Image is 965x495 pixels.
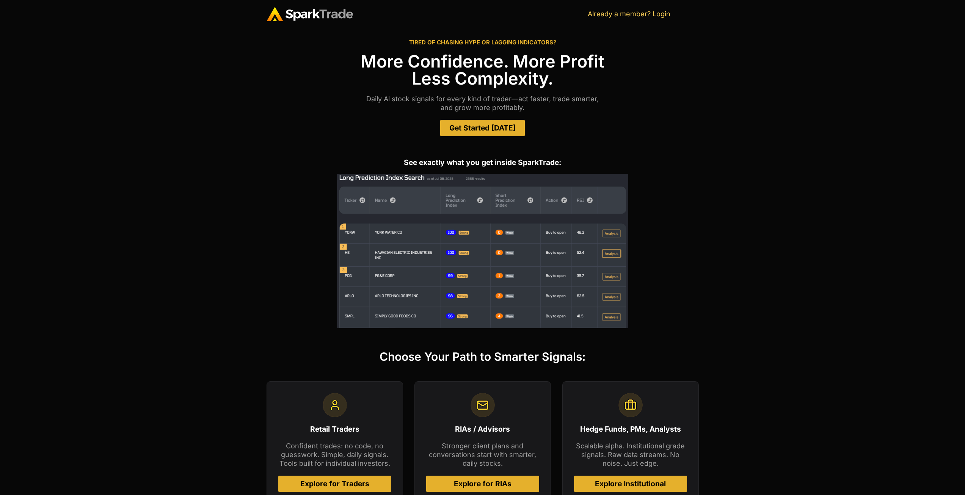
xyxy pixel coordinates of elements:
[455,424,510,434] span: RIAs / Advisors
[278,442,391,468] p: Confident trades: no code, no guesswork. Simple, daily signals. Tools built for individual invest...
[267,39,699,45] h2: TIRED OF CHASING HYPE OR LAGGING INDICATORS?
[574,476,687,492] a: Explore Institutional
[310,424,359,434] span: Retail Traders
[588,10,670,18] a: Already a member? Login
[267,53,699,87] h1: More Confidence. More Profit Less Complexity.
[267,351,699,362] h3: Choose Your Path to Smarter Signals:
[580,424,681,434] span: Hedge Funds, PMs, Analysts
[300,480,369,487] span: Explore for Traders
[440,120,525,136] a: Get Started [DATE]
[454,480,512,487] span: Explore for RIAs
[278,476,391,492] a: Explore for Traders
[449,124,516,132] span: Get Started [DATE]
[267,159,699,166] h2: See exactly what you get inside SparkTrade:
[267,94,699,112] p: Daily Al stock signals for every kind of trader—act faster, trade smarter, and grow more profitably.
[595,480,666,487] span: Explore Institutional
[574,442,687,468] p: Scalable alpha. Institutional grade signals. Raw data streams. No noise. Just edge.
[426,442,539,468] p: Stronger client plans and conversations start with smarter, daily stocks.
[426,476,539,492] a: Explore for RIAs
